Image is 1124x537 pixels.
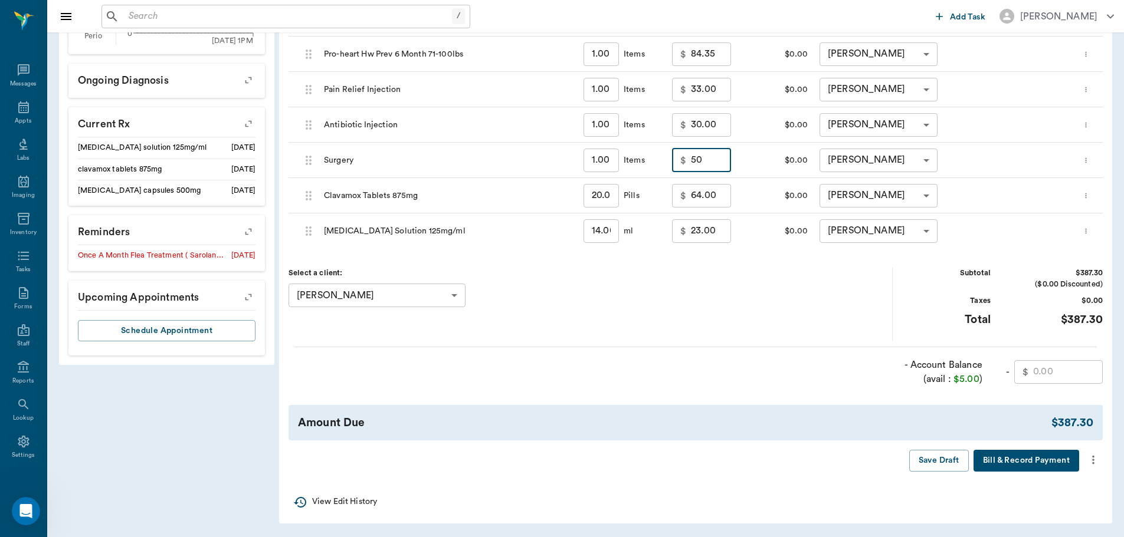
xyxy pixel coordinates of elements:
div: Select a client: [289,268,466,279]
p: $ [1023,365,1028,379]
p: Reminders [68,215,265,245]
div: [DATE] [231,164,255,175]
button: more [1079,221,1093,241]
div: - [1006,365,1010,379]
div: Appts [15,117,31,126]
div: [PERSON_NAME] [820,149,938,172]
div: Items [619,84,645,95]
div: [DATE] [231,142,255,153]
div: ml [619,225,633,237]
p: $ [680,47,686,61]
div: [MEDICAL_DATA] solution 125mg/ml [78,142,207,153]
button: Close drawer [54,5,78,28]
div: Items [619,48,645,60]
div: [PERSON_NAME] [820,42,938,66]
div: $0.00 [755,143,814,178]
div: ($0.00 Discounted) [1014,279,1103,290]
tspan: 0 [127,29,132,37]
div: Items [619,119,645,131]
tspan: [DATE] 1PM [212,37,253,44]
div: [MEDICAL_DATA] capsules 500mg [78,185,201,196]
div: Total [902,311,991,328]
div: [MEDICAL_DATA] Solution 125mg/ml [318,213,578,249]
p: Upcoming appointments [68,281,265,310]
span: $5.00 [953,374,979,384]
button: more [1079,186,1093,206]
div: Subtotal [902,268,991,279]
div: - Account Balance [894,358,982,386]
div: $0.00 [755,72,814,107]
div: Clavamox Tablets 875mg [318,178,578,213]
div: Pro-heart Hw Prev 6 Month 71-100lbs [318,37,578,72]
div: Lookup [13,414,34,423]
div: Amount Due [298,414,1051,431]
span: (avail : ) [923,374,982,384]
button: Save Draft [909,450,969,472]
div: Staff [17,340,30,348]
div: Reports [12,377,34,386]
div: [DATE] [231,250,255,261]
button: more [1084,450,1103,470]
button: message [740,187,746,205]
button: more [1079,80,1093,100]
div: Pain Relief Injection [318,72,578,107]
div: $0.00 [755,213,814,249]
div: Messages [10,80,37,88]
button: message [740,151,746,169]
div: Imaging [12,191,35,200]
div: Taxes [902,295,991,307]
div: $387.30 [1051,414,1093,431]
div: Pills [619,190,640,202]
div: [PERSON_NAME] [1020,9,1097,24]
div: Perio [78,28,116,45]
div: $0.00 [1014,295,1103,307]
input: 0.00 [691,78,731,101]
input: 0.00 [691,184,731,207]
div: [PERSON_NAME] [820,113,938,137]
input: 0.00 [691,149,731,172]
div: / [452,8,465,24]
div: [PERSON_NAME] [820,184,938,207]
button: more [1079,115,1093,135]
input: Search [124,8,452,25]
div: Settings [12,451,35,460]
p: Ongoing diagnosis [68,64,265,93]
div: Once A Month Flea Treatment ( Sarolaner ) 1 Dose [78,250,227,261]
div: Tasks [16,265,31,274]
div: Antibiotic Injection [318,107,578,143]
input: 0.00 [691,113,731,137]
input: 0.00 [1033,360,1103,384]
input: 0.00 [691,219,731,243]
div: $0.00 [755,107,814,143]
div: Labs [17,154,30,163]
p: $ [680,153,686,167]
button: Add Task [931,5,990,27]
p: $ [680,118,686,132]
button: Bill & Record Payment [974,450,1079,472]
div: [DATE] [231,185,255,196]
div: $387.30 [1014,311,1103,328]
div: Items [619,154,645,166]
div: [PERSON_NAME] [820,219,938,243]
button: more [1079,150,1093,170]
div: Inventory [10,228,37,237]
button: Schedule Appointment [78,320,255,342]
div: $0.00 [755,37,814,72]
div: [PERSON_NAME] [820,78,938,101]
div: Surgery [318,143,578,178]
button: [PERSON_NAME] [990,5,1123,27]
iframe: Intercom live chat [12,497,40,525]
div: $0.00 [755,178,814,213]
p: $ [680,189,686,203]
div: [PERSON_NAME] [289,284,466,307]
p: Current Rx [68,107,265,137]
div: $387.30 [1014,268,1103,279]
input: 0.00 [691,42,731,66]
button: more [1079,44,1093,64]
button: message [740,222,746,240]
p: $ [680,83,686,97]
div: clavamox tablets 875mg [78,164,162,175]
p: View Edit History [312,496,377,508]
div: Forms [14,302,32,311]
p: $ [680,224,686,238]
